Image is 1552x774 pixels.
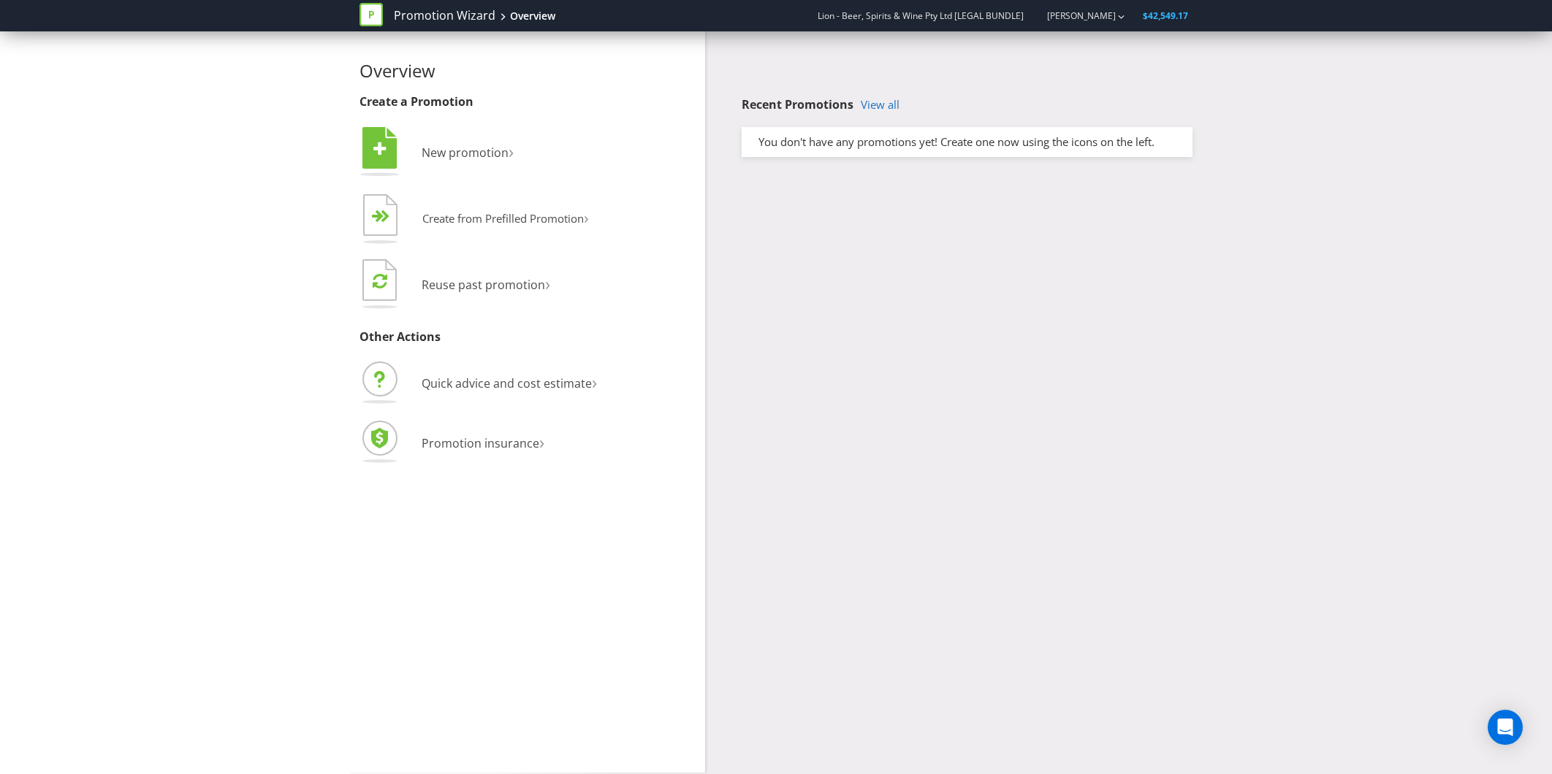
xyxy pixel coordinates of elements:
span: Recent Promotions [742,96,853,112]
div: Open Intercom Messenger [1488,710,1523,745]
span: New promotion [422,145,509,161]
a: View all [861,99,899,111]
span: › [509,139,514,163]
span: $42,549.17 [1143,9,1188,22]
span: Lion - Beer, Spirits & Wine Pty Ltd [LEGAL BUNDLE] [818,9,1024,22]
button: Create from Prefilled Promotion› [360,191,590,249]
span: Promotion insurance [422,435,539,451]
span: Create from Prefilled Promotion [422,211,584,226]
span: › [539,429,544,453]
div: You don't have any promotions yet! Create one now using the icons on the left. [748,134,1187,150]
h3: Other Actions [360,331,694,344]
tspan:  [373,272,387,289]
tspan:  [381,210,390,223]
a: Quick advice and cost estimate› [360,375,597,391]
div: Overview [510,9,555,23]
a: Promotion insurance› [360,435,544,451]
h2: Overview [360,61,694,80]
a: [PERSON_NAME] [1032,9,1116,22]
span: Reuse past promotion [422,277,545,293]
tspan:  [373,141,387,157]
span: Quick advice and cost estimate [422,375,592,391]
span: › [584,206,589,229]
span: › [592,369,597,394]
span: › [545,271,550,295]
a: Promotion Wizard [394,7,495,24]
h3: Create a Promotion [360,96,694,109]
